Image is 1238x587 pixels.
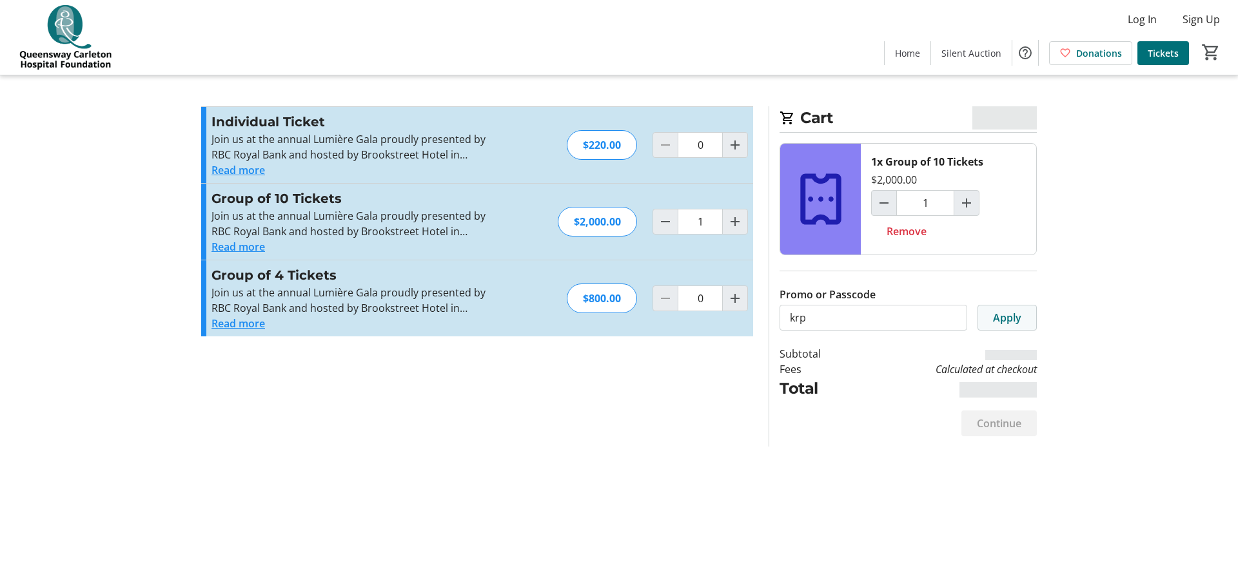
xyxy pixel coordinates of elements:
[780,346,854,361] td: Subtotal
[567,130,637,160] div: $220.00
[1117,9,1167,30] button: Log In
[211,112,493,131] h3: Individual Ticket
[885,41,930,65] a: Home
[972,106,1037,130] span: CA$0.00
[723,133,747,157] button: Increment by one
[211,285,493,316] p: Join us at the annual Lumière Gala proudly presented by RBC Royal Bank and hosted by Brookstreet ...
[941,46,1001,60] span: Silent Auction
[8,5,123,70] img: QCH Foundation's Logo
[558,207,637,236] div: $2,000.00
[1172,9,1230,30] button: Sign Up
[1137,41,1189,65] a: Tickets
[896,190,954,216] input: Group of 10 Tickets Quantity
[1148,46,1179,60] span: Tickets
[211,131,493,162] p: Join us at the annual Lumière Gala proudly presented by RBC Royal Bank and hosted by Brookstreet ...
[871,218,942,244] button: Remove
[211,189,493,208] h3: Group of 10 Tickets
[780,377,854,400] td: Total
[887,224,927,239] span: Remove
[993,310,1021,325] span: Apply
[211,162,265,178] button: Read more
[723,209,747,234] button: Increment by one
[978,305,1037,331] button: Apply
[780,287,876,302] label: Promo or Passcode
[854,361,1037,377] td: Calculated at checkout
[780,361,854,377] td: Fees
[211,239,265,255] button: Read more
[871,172,917,188] div: $2,000.00
[780,305,967,331] input: Enter promo or passcode
[211,208,493,239] p: Join us at the annual Lumière Gala proudly presented by RBC Royal Bank and hosted by Brookstreet ...
[1049,41,1132,65] a: Donations
[211,316,265,331] button: Read more
[211,265,493,285] h3: Group of 4 Tickets
[895,46,920,60] span: Home
[653,209,678,234] button: Decrement by one
[678,285,723,311] input: Group of 4 Tickets Quantity
[954,191,979,215] button: Increment by one
[1199,41,1223,64] button: Cart
[678,132,723,158] input: Individual Ticket Quantity
[723,286,747,311] button: Increment by one
[931,41,1012,65] a: Silent Auction
[780,106,1037,133] h2: Cart
[871,154,983,169] div: 1x Group of 10 Tickets
[1076,46,1122,60] span: Donations
[678,209,723,235] input: Group of 10 Tickets Quantity
[1128,12,1157,27] span: Log In
[1183,12,1220,27] span: Sign Up
[567,284,637,313] div: $800.00
[872,191,896,215] button: Decrement by one
[1012,40,1038,66] button: Help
